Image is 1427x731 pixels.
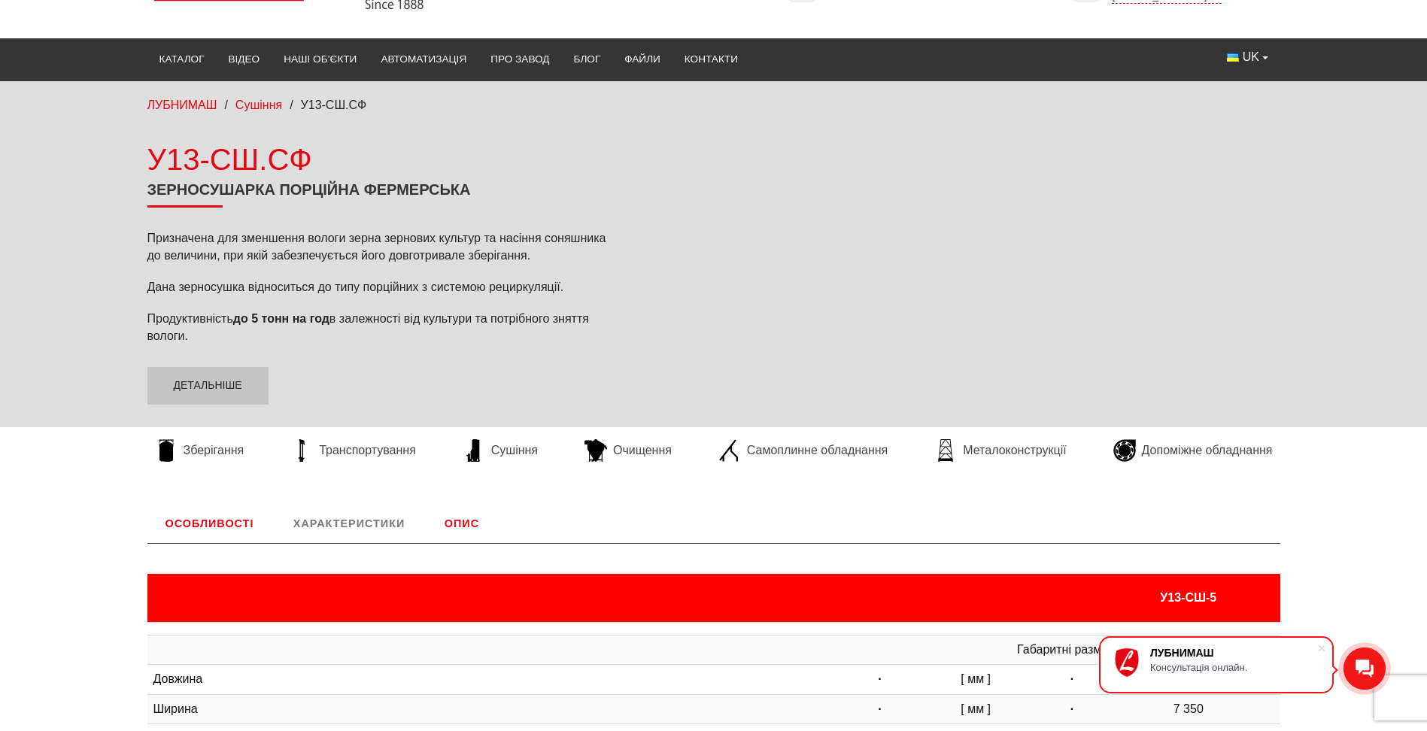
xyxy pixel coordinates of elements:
[184,442,244,459] span: Зберігання
[147,694,855,723] td: Ширина
[673,43,750,76] a: Контакти
[272,43,369,76] a: Наші об’єкти
[612,43,673,76] a: Файли
[147,367,269,405] a: Детальніше
[1215,43,1280,71] button: UK
[301,99,367,111] span: У13-СШ.СФ
[905,665,1047,694] td: [ мм ]
[217,43,272,76] a: Відео
[905,694,1047,723] td: [ мм ]
[455,439,545,462] a: Сушіння
[147,230,606,264] p: Призначена для зменшення вологи зерна зернових культур та насіння соняшника до величини, при якій...
[1070,702,1073,715] strong: ·
[147,504,272,543] a: Особливості
[147,180,606,208] h1: Зерносушарка порційна фермерська
[1243,49,1259,65] span: UK
[963,442,1066,459] span: Металоконструкції
[1227,53,1239,62] img: Українська
[1150,647,1317,659] div: ЛУБНИМАШ
[878,702,881,715] strong: ·
[747,442,888,459] span: Самоплинне обладнання
[1097,665,1280,694] td: 10 500
[233,312,329,325] strong: до 5 тонн на год
[290,99,293,111] span: /
[369,43,478,76] a: Автоматизація
[927,439,1073,462] a: Металоконструкції
[427,504,497,543] a: Опис
[283,439,424,462] a: Транспортування
[878,672,881,685] strong: ·
[1097,574,1280,622] th: У13-СШ-5
[235,99,282,111] a: Сушіння
[147,99,217,111] a: ЛУБНИМАШ
[855,635,1280,664] td: Габаритні разміри
[1097,694,1280,723] td: 7 350
[1070,672,1073,685] strong: ·
[491,442,538,459] span: Сушіння
[147,279,606,296] p: Дана зерносушка відноситься до типу порційних з системою рециркуляції.
[147,43,217,76] a: Каталог
[147,138,606,180] div: У13-СШ.СФ
[1142,442,1273,459] span: Допоміжне обладнання
[577,439,679,462] a: Очищення
[147,439,252,462] a: Зберігання
[1150,662,1317,673] div: Консультація онлайн.
[711,439,895,462] a: Самоплинне обладнання
[224,99,227,111] span: /
[275,504,423,543] a: Характеристики
[319,442,416,459] span: Транспортування
[561,43,612,76] a: Блог
[478,43,561,76] a: Про завод
[613,442,672,459] span: Очищення
[147,665,855,694] td: Довжина
[1106,439,1280,462] a: Допоміжне обладнання
[147,311,606,344] p: Продуктивність в залежності від культури та потрібного зняття вологи.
